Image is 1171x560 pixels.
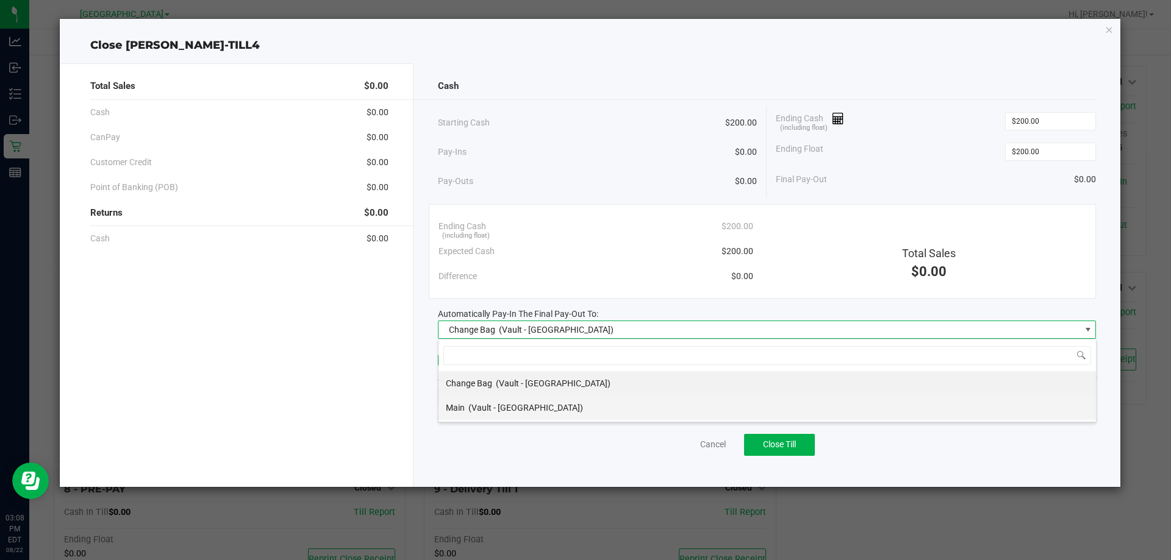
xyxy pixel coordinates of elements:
span: Final Pay-Out [776,173,827,186]
span: $200.00 [725,116,757,129]
span: $0.00 [367,181,389,194]
span: $0.00 [731,270,753,283]
span: Pay-Outs [438,175,473,188]
span: $0.00 [364,206,389,220]
span: $200.00 [722,220,753,233]
span: Difference [439,270,477,283]
span: $0.00 [911,264,947,279]
button: Close Till [744,434,815,456]
span: Customer Credit [90,156,152,169]
span: Starting Cash [438,116,490,129]
span: Total Sales [902,247,956,260]
span: (including float) [442,231,490,241]
span: Cash [90,232,110,245]
div: Close [PERSON_NAME]-TILL4 [60,37,1121,54]
span: $0.00 [735,146,757,158]
span: CanPay [90,131,120,144]
span: $0.00 [367,106,389,119]
span: Ending Cash [776,112,844,130]
span: Close Till [763,439,796,449]
span: Automatically Pay-In The Final Pay-Out To: [438,309,598,319]
span: Change Bag [449,325,495,335]
span: Cash [438,79,459,93]
span: $0.00 [735,175,757,188]
span: Change Bag [446,378,492,388]
span: $0.00 [364,79,389,93]
span: Cash [90,106,110,119]
span: $0.00 [367,232,389,245]
span: (Vault - [GEOGRAPHIC_DATA]) [499,325,614,335]
a: Cancel [700,438,726,451]
span: $0.00 [367,131,389,144]
span: Main [446,403,465,413]
span: Ending Float [776,143,823,161]
span: (including float) [780,123,828,133]
span: Ending Cash [439,220,486,233]
div: Returns [90,200,389,226]
span: (Vault - [GEOGRAPHIC_DATA]) [496,378,611,388]
span: Total Sales [90,79,135,93]
span: (Vault - [GEOGRAPHIC_DATA]) [468,403,583,413]
span: Expected Cash [439,245,495,258]
span: $0.00 [1074,173,1096,186]
iframe: Resource center [12,463,49,499]
span: $200.00 [722,245,753,258]
span: $0.00 [367,156,389,169]
span: Pay-Ins [438,146,467,158]
span: Point of Banking (POB) [90,181,178,194]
